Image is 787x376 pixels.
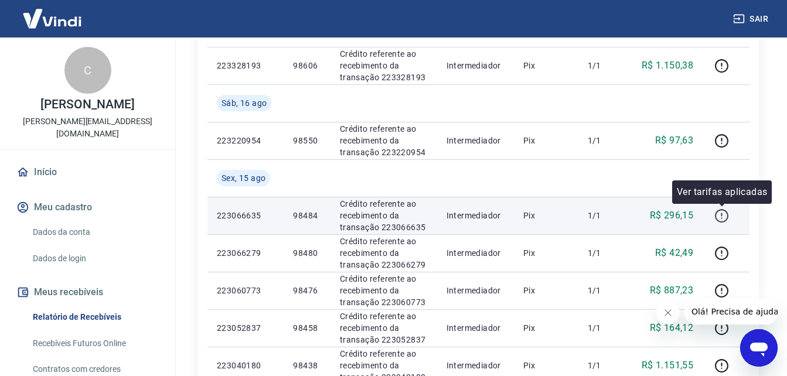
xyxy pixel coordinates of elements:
p: R$ 164,12 [650,321,694,335]
p: 98606 [293,60,321,71]
p: Crédito referente ao recebimento da transação 223052837 [340,310,428,346]
button: Meus recebíveis [14,279,161,305]
p: 1/1 [588,210,622,221]
p: R$ 1.151,55 [642,358,693,372]
p: 223328193 [217,60,274,71]
a: Dados de login [28,247,161,271]
p: Pix [523,322,569,334]
p: [PERSON_NAME] [40,98,134,111]
p: 98438 [293,360,321,371]
p: R$ 1.150,38 [642,59,693,73]
iframe: Mensagem da empresa [684,299,778,324]
div: C [64,47,111,94]
p: Intermediador [447,60,505,71]
iframe: Botão para abrir a janela de mensagens [740,329,778,367]
img: Vindi [14,1,90,36]
p: 1/1 [588,285,622,296]
p: Intermediador [447,322,505,334]
p: Pix [523,210,569,221]
p: Intermediador [447,210,505,221]
p: Pix [523,247,569,259]
p: Crédito referente ao recebimento da transação 223328193 [340,48,428,83]
p: Crédito referente ao recebimento da transação 223066279 [340,235,428,271]
p: Intermediador [447,135,505,146]
button: Sair [731,8,773,30]
p: Intermediador [447,360,505,371]
p: R$ 42,49 [655,246,693,260]
p: 1/1 [588,360,622,371]
span: Olá! Precisa de ajuda? [7,8,98,18]
p: Intermediador [447,247,505,259]
p: 1/1 [588,247,622,259]
p: 223040180 [217,360,274,371]
p: 1/1 [588,135,622,146]
p: R$ 296,15 [650,208,694,223]
p: 98476 [293,285,321,296]
button: Meu cadastro [14,194,161,220]
p: 98480 [293,247,321,259]
p: Intermediador [447,285,505,296]
p: Ver tarifas aplicadas [677,185,767,199]
a: Dados da conta [28,220,161,244]
p: Crédito referente ao recebimento da transação 223066635 [340,198,428,233]
p: 223052837 [217,322,274,334]
span: Sáb, 16 ago [222,97,267,109]
p: R$ 887,23 [650,283,694,298]
p: 1/1 [588,322,622,334]
p: 223220954 [217,135,274,146]
p: 1/1 [588,60,622,71]
p: 223060773 [217,285,274,296]
p: 98484 [293,210,321,221]
p: 223066279 [217,247,274,259]
iframe: Fechar mensagem [656,301,680,324]
p: Crédito referente ao recebimento da transação 223220954 [340,123,428,158]
p: Pix [523,285,569,296]
p: Pix [523,60,569,71]
p: Pix [523,135,569,146]
p: 223066635 [217,210,274,221]
p: R$ 97,63 [655,134,693,148]
p: Pix [523,360,569,371]
p: [PERSON_NAME][EMAIL_ADDRESS][DOMAIN_NAME] [9,115,166,140]
span: Sex, 15 ago [222,172,265,184]
p: 98550 [293,135,321,146]
a: Início [14,159,161,185]
p: 98458 [293,322,321,334]
a: Relatório de Recebíveis [28,305,161,329]
p: Crédito referente ao recebimento da transação 223060773 [340,273,428,308]
a: Recebíveis Futuros Online [28,331,161,356]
